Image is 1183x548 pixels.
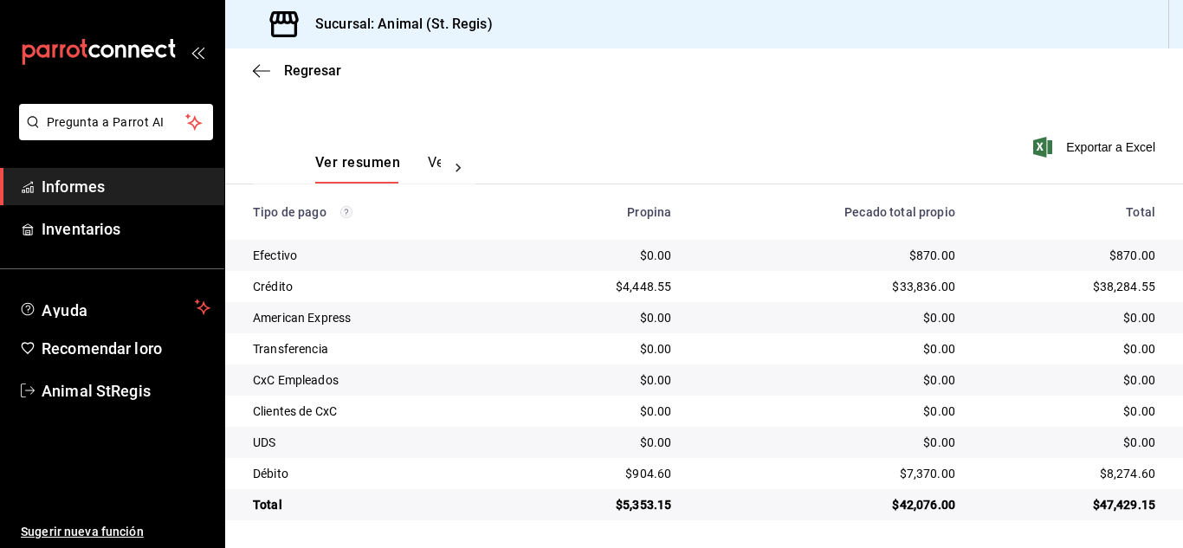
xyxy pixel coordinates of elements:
[253,467,288,480] font: Débito
[616,280,671,293] font: $4,448.55
[923,311,955,325] font: $0.00
[42,301,88,319] font: Ayuda
[19,104,213,140] button: Pregunta a Parrot AI
[1123,404,1155,418] font: $0.00
[1093,280,1156,293] font: $38,284.55
[253,498,282,512] font: Total
[640,435,672,449] font: $0.00
[640,248,672,262] font: $0.00
[1126,205,1155,219] font: Total
[1123,435,1155,449] font: $0.00
[1093,498,1156,512] font: $47,429.15
[340,206,352,218] svg: Los pagos realizados con Pay y otras terminales son montos brutos.
[1109,248,1155,262] font: $870.00
[640,404,672,418] font: $0.00
[640,311,672,325] font: $0.00
[253,62,341,79] button: Regresar
[42,339,162,358] font: Recomendar loro
[640,342,672,356] font: $0.00
[47,115,165,129] font: Pregunta a Parrot AI
[42,177,105,196] font: Informes
[616,498,671,512] font: $5,353.15
[900,467,955,480] font: $7,370.00
[253,280,293,293] font: Crédito
[892,280,955,293] font: $33,836.00
[315,153,441,184] div: pestañas de navegación
[1123,311,1155,325] font: $0.00
[923,404,955,418] font: $0.00
[844,205,955,219] font: Pecado total propio
[253,404,337,418] font: Clientes de CxC
[640,373,672,387] font: $0.00
[12,126,213,144] a: Pregunta a Parrot AI
[1123,373,1155,387] font: $0.00
[1066,140,1155,154] font: Exportar a Excel
[253,435,275,449] font: UDS
[42,220,120,238] font: Inventarios
[428,154,493,171] font: Ver pagos
[253,342,328,356] font: Transferencia
[253,205,326,219] font: Tipo de pago
[923,435,955,449] font: $0.00
[284,62,341,79] font: Regresar
[21,525,144,538] font: Sugerir nueva función
[253,311,351,325] font: American Express
[909,248,955,262] font: $870.00
[253,248,297,262] font: Efectivo
[315,154,400,171] font: Ver resumen
[923,342,955,356] font: $0.00
[625,467,671,480] font: $904.60
[42,382,151,400] font: Animal StRegis
[627,205,671,219] font: Propina
[892,498,955,512] font: $42,076.00
[923,373,955,387] font: $0.00
[253,373,339,387] font: CxC Empleados
[191,45,204,59] button: abrir_cajón_menú
[1123,342,1155,356] font: $0.00
[1037,137,1155,158] button: Exportar a Excel
[315,16,493,32] font: Sucursal: Animal (St. Regis)
[1100,467,1155,480] font: $8,274.60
